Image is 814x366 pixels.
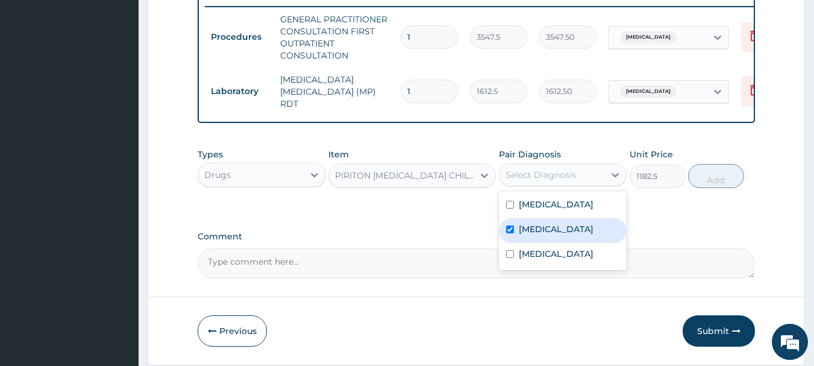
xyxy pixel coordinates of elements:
td: [MEDICAL_DATA] [MEDICAL_DATA] (MP) RDT [274,68,395,116]
label: [MEDICAL_DATA] [519,198,593,210]
td: Procedures [205,26,274,48]
label: Item [328,148,349,160]
div: Select Diagnosis [506,169,576,181]
div: Drugs [204,169,231,181]
button: Previous [198,315,267,347]
label: [MEDICAL_DATA] [519,248,593,260]
span: [MEDICAL_DATA] [620,31,677,43]
div: PIRITON [MEDICAL_DATA] CHILD [335,169,475,181]
span: [MEDICAL_DATA] [620,86,677,98]
textarea: Type your message and hit 'Enter' [6,241,230,283]
td: GENERAL PRACTITIONER CONSULTATION FIRST OUTPATIENT CONSULTATION [274,7,395,68]
div: Chat with us now [63,68,202,83]
div: Minimize live chat window [198,6,227,35]
button: Submit [683,315,755,347]
label: Comment [198,232,756,242]
img: d_794563401_company_1708531726252_794563401 [22,60,49,90]
button: Add [688,164,744,188]
td: Laboratory [205,80,274,103]
label: Unit Price [630,148,673,160]
label: [MEDICAL_DATA] [519,223,593,235]
span: We're online! [70,107,166,229]
label: Types [198,150,223,160]
label: Pair Diagnosis [499,148,561,160]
